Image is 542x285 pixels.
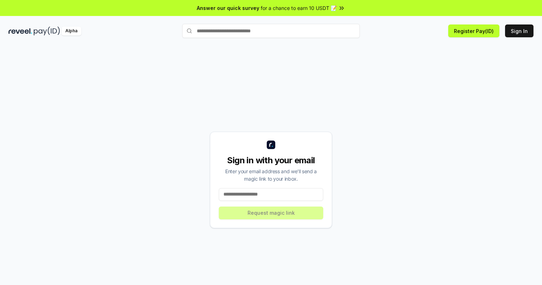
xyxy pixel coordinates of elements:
img: reveel_dark [9,27,32,35]
div: Sign in with your email [219,155,323,166]
span: for a chance to earn 10 USDT 📝 [261,4,337,12]
button: Register Pay(ID) [448,24,499,37]
span: Answer our quick survey [197,4,259,12]
img: pay_id [34,27,60,35]
button: Sign In [505,24,533,37]
div: Enter your email address and we’ll send a magic link to your inbox. [219,168,323,182]
div: Alpha [61,27,81,35]
img: logo_small [267,141,275,149]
